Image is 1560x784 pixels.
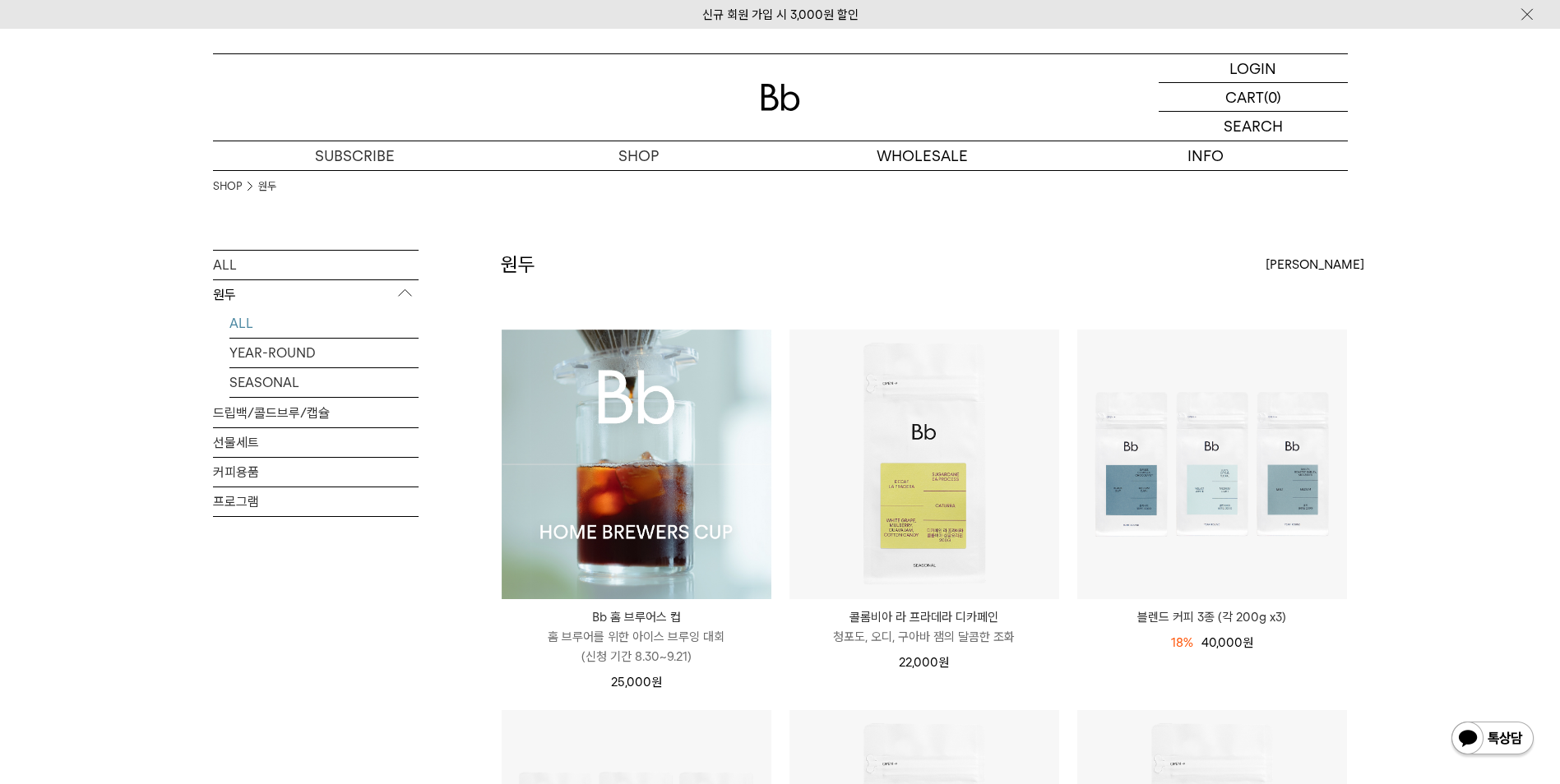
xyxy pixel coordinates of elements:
[229,309,419,338] a: ALL
[502,330,771,599] a: Bb 홈 브루어스 컵
[1450,720,1535,759] img: 카카오톡 채널 1:1 채팅 버튼
[761,84,800,111] img: 로고
[1224,112,1283,141] p: SEARCH
[780,141,1064,170] p: WHOLESALE
[213,487,419,516] a: 프로그램
[1077,330,1347,599] img: 블렌드 커피 3종 (각 200g x3)
[229,339,419,367] a: YEAR-ROUND
[213,141,497,170] a: SUBSCRIBE
[258,178,276,195] a: 원두
[789,607,1059,627] p: 콜롬비아 라 프라데라 디카페인
[789,330,1059,599] img: 콜롬비아 라 프라데라 디카페인
[1077,607,1347,627] a: 블렌드 커피 3종 (각 200g x3)
[213,251,419,279] a: ALL
[789,607,1059,647] a: 콜롬비아 라 프라데라 디카페인 청포도, 오디, 구아바 잼의 달콤한 조화
[1243,635,1253,650] span: 원
[1201,635,1253,650] span: 40,000
[213,399,419,427] a: 드립백/콜드브루/캡슐
[1266,255,1364,274] span: [PERSON_NAME]
[502,330,771,599] img: 1000001223_add2_021.jpg
[213,428,419,457] a: 선물세트
[899,655,949,670] span: 22,000
[611,675,662,689] span: 25,000
[229,368,419,397] a: SEASONAL
[213,178,242,195] a: SHOP
[501,251,535,279] h2: 원두
[1171,633,1193,653] div: 18%
[213,458,419,487] a: 커피용품
[502,627,771,666] p: 홈 브루어를 위한 아이스 브루잉 대회 (신청 기간 8.30~9.21)
[938,655,949,670] span: 원
[1229,54,1276,82] p: LOGIN
[502,607,771,627] p: Bb 홈 브루어스 컵
[213,280,419,310] p: 원두
[651,675,662,689] span: 원
[1159,54,1348,83] a: LOGIN
[1225,83,1264,111] p: CART
[497,141,780,170] a: SHOP
[502,607,771,666] a: Bb 홈 브루어스 컵 홈 브루어를 위한 아이스 브루잉 대회(신청 기간 8.30~9.21)
[1159,83,1348,112] a: CART (0)
[1264,83,1281,111] p: (0)
[789,627,1059,647] p: 청포도, 오디, 구아바 잼의 달콤한 조화
[1064,141,1348,170] p: INFO
[702,7,859,22] a: 신규 회원 가입 시 3,000원 할인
